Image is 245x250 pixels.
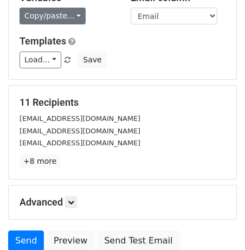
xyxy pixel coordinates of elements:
a: +8 more [20,155,60,168]
small: [EMAIL_ADDRESS][DOMAIN_NAME] [20,139,140,147]
a: Copy/paste... [20,8,86,24]
h5: 11 Recipients [20,97,225,108]
small: [EMAIL_ADDRESS][DOMAIN_NAME] [20,127,140,135]
h5: Advanced [20,196,225,208]
button: Save [78,52,106,68]
a: Load... [20,52,61,68]
iframe: Chat Widget [191,198,245,250]
a: Templates [20,35,66,47]
small: [EMAIL_ADDRESS][DOMAIN_NAME] [20,114,140,123]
